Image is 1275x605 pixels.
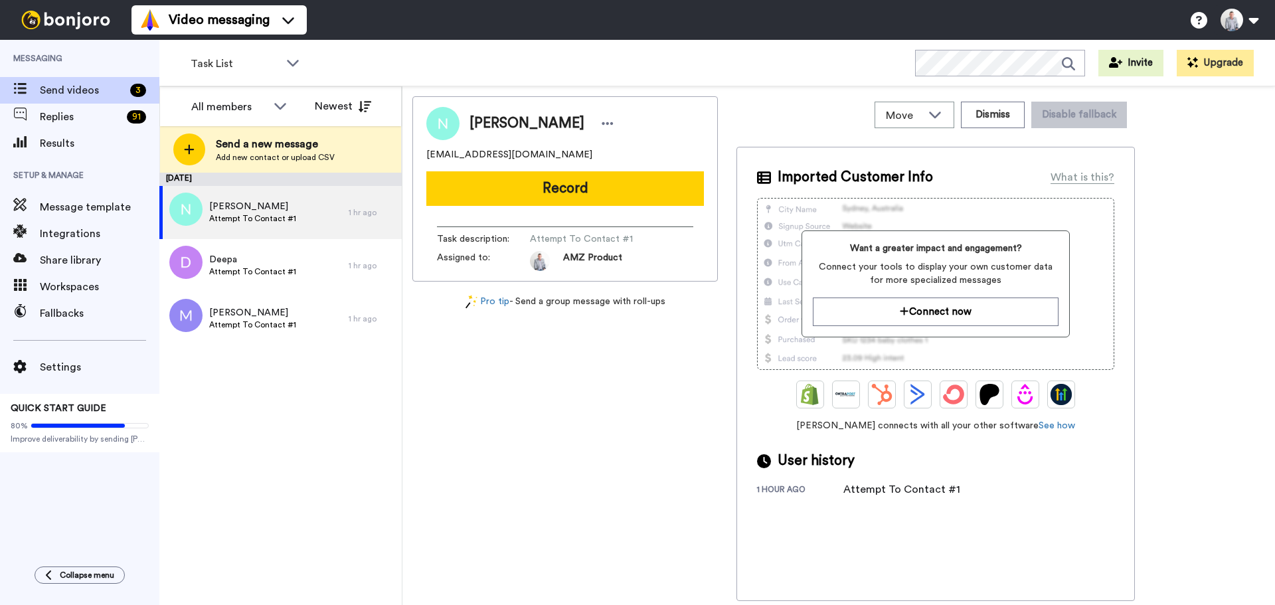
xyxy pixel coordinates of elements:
[16,11,116,29] img: bj-logo-header-white.svg
[1015,384,1036,405] img: Drip
[961,102,1025,128] button: Dismiss
[40,226,159,242] span: Integrations
[437,251,530,271] span: Assigned to:
[40,109,122,125] span: Replies
[40,279,159,295] span: Workspaces
[843,481,960,497] div: Attempt To Contact #1
[979,384,1000,405] img: Patreon
[216,152,335,163] span: Add new contact or upload CSV
[469,114,584,133] span: [PERSON_NAME]
[349,313,395,324] div: 1 hr ago
[11,434,149,444] span: Improve deliverability by sending [PERSON_NAME]’s from your own email
[209,319,296,330] span: Attempt To Contact #1
[835,384,857,405] img: Ontraport
[563,251,622,271] span: AMZ Product
[778,167,933,187] span: Imported Customer Info
[40,82,125,98] span: Send videos
[169,246,203,279] img: d.png
[159,173,402,186] div: [DATE]
[349,260,395,271] div: 1 hr ago
[426,171,704,206] button: Record
[127,110,146,124] div: 91
[209,253,296,266] span: Deepa
[169,299,203,332] img: m.png
[209,266,296,277] span: Attempt To Contact #1
[191,56,280,72] span: Task List
[40,305,159,321] span: Fallbacks
[1039,421,1075,430] a: See how
[778,451,855,471] span: User history
[426,107,460,140] img: Image of Nandani Patel
[813,260,1058,287] span: Connect your tools to display your own customer data for more specialized messages
[209,213,296,224] span: Attempt To Contact #1
[530,232,656,246] span: Attempt To Contact #1
[11,420,28,431] span: 80%
[757,419,1114,432] span: [PERSON_NAME] connects with all your other software
[466,295,509,309] a: Pro tip
[349,207,395,218] div: 1 hr ago
[943,384,964,405] img: ConvertKit
[437,232,530,246] span: Task description :
[813,298,1058,326] button: Connect now
[209,200,296,213] span: [PERSON_NAME]
[1177,50,1254,76] button: Upgrade
[871,384,892,405] img: Hubspot
[139,9,161,31] img: vm-color.svg
[40,252,159,268] span: Share library
[169,193,203,226] img: n.png
[530,251,550,271] img: 0c7be819-cb90-4fe4-b844-3639e4b630b0-1684457197.jpg
[1098,50,1163,76] button: Invite
[169,11,270,29] span: Video messaging
[11,404,106,413] span: QUICK START GUIDE
[1051,384,1072,405] img: GoHighLevel
[813,242,1058,255] span: Want a greater impact and engagement?
[40,199,159,215] span: Message template
[216,136,335,152] span: Send a new message
[305,93,381,120] button: Newest
[40,359,159,375] span: Settings
[40,135,159,151] span: Results
[800,384,821,405] img: Shopify
[412,295,718,309] div: - Send a group message with roll-ups
[907,384,928,405] img: ActiveCampaign
[209,306,296,319] span: [PERSON_NAME]
[886,108,922,124] span: Move
[466,295,477,309] img: magic-wand.svg
[1051,169,1114,185] div: What is this?
[130,84,146,97] div: 3
[426,148,592,161] span: [EMAIL_ADDRESS][DOMAIN_NAME]
[60,570,114,580] span: Collapse menu
[757,484,843,497] div: 1 hour ago
[191,99,267,115] div: All members
[35,566,125,584] button: Collapse menu
[1031,102,1127,128] button: Disable fallback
